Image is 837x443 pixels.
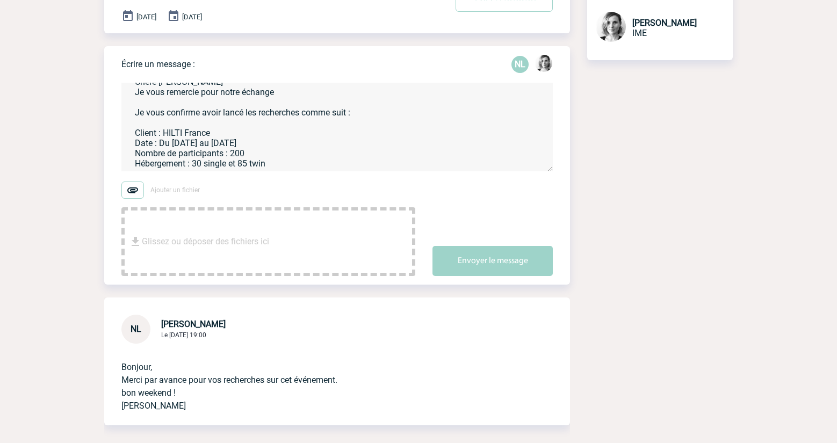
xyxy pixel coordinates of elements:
[535,55,552,74] div: Lydie TRELLU
[142,215,269,268] span: Glissez ou déposer des fichiers ici
[121,59,195,69] p: Écrire un message :
[161,319,226,329] span: [PERSON_NAME]
[632,18,697,28] span: [PERSON_NAME]
[136,13,156,21] span: [DATE]
[535,55,552,72] img: 103019-1.png
[131,324,141,334] span: NL
[161,331,206,339] span: Le [DATE] 19:00
[129,235,142,248] img: file_download.svg
[632,28,647,38] span: IME
[150,186,200,194] span: Ajouter un fichier
[511,56,529,73] div: Nathalie LEGUET
[511,56,529,73] p: NL
[596,12,626,42] img: 103019-1.png
[182,13,202,21] span: [DATE]
[432,246,553,276] button: Envoyer le message
[121,344,523,412] p: Bonjour, Merci par avance pour vos recherches sur cet événement. bon weekend ! [PERSON_NAME]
